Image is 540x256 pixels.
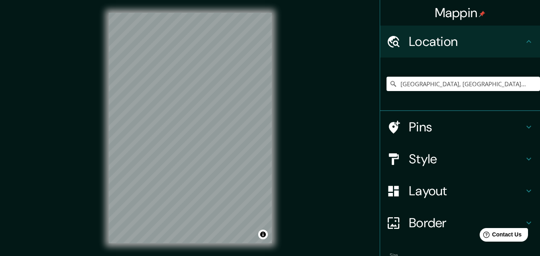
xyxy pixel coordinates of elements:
[409,34,524,50] h4: Location
[380,175,540,207] div: Layout
[409,119,524,135] h4: Pins
[435,5,486,21] h4: Mappin
[380,143,540,175] div: Style
[469,225,531,247] iframe: Help widget launcher
[109,13,272,243] canvas: Map
[258,230,268,239] button: Toggle attribution
[409,151,524,167] h4: Style
[409,183,524,199] h4: Layout
[479,11,485,17] img: pin-icon.png
[387,77,540,91] input: Pick your city or area
[380,26,540,58] div: Location
[380,111,540,143] div: Pins
[380,207,540,239] div: Border
[409,215,524,231] h4: Border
